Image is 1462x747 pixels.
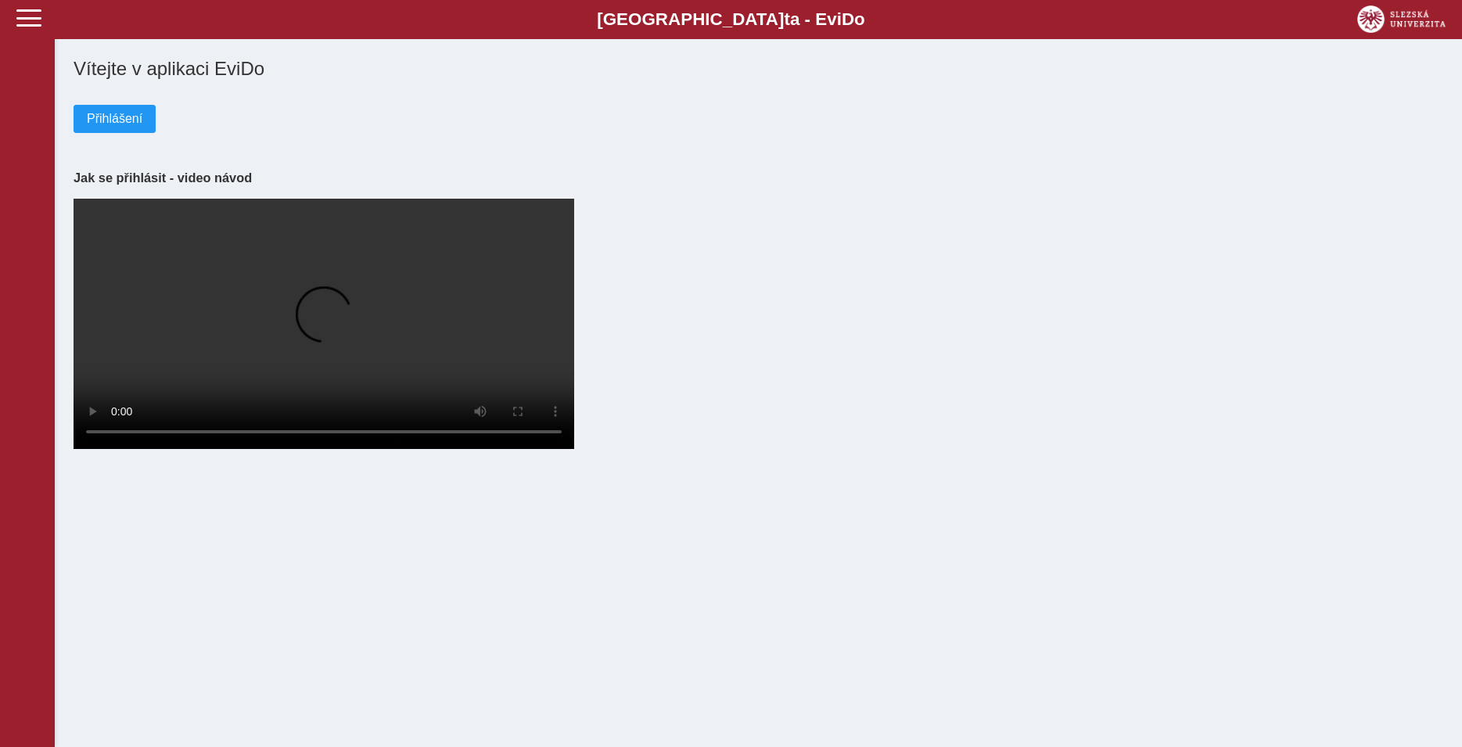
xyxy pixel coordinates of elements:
[842,9,854,29] span: D
[74,199,574,449] video: Your browser does not support the video tag.
[87,112,142,126] span: Přihlášení
[47,9,1415,30] b: [GEOGRAPHIC_DATA] a - Evi
[74,58,1443,80] h1: Vítejte v aplikaci EviDo
[1357,5,1446,33] img: logo_web_su.png
[784,9,789,29] span: t
[74,171,1443,185] h3: Jak se přihlásit - video návod
[74,105,156,133] button: Přihlášení
[854,9,865,29] span: o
